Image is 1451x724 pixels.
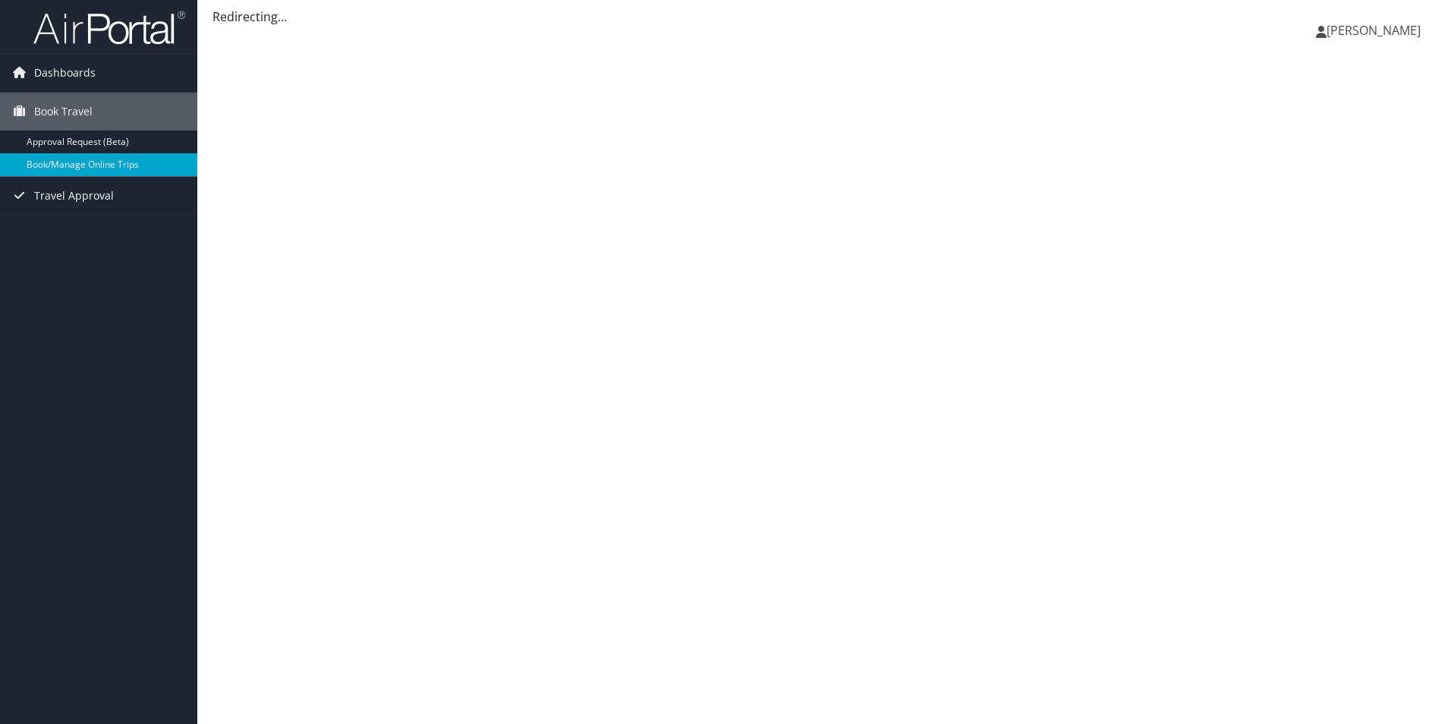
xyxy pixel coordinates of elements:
[212,8,1436,26] div: Redirecting...
[34,177,114,215] span: Travel Approval
[33,10,185,46] img: airportal-logo.png
[34,93,93,131] span: Book Travel
[1327,22,1421,39] span: [PERSON_NAME]
[34,54,96,92] span: Dashboards
[1316,8,1436,53] a: [PERSON_NAME]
